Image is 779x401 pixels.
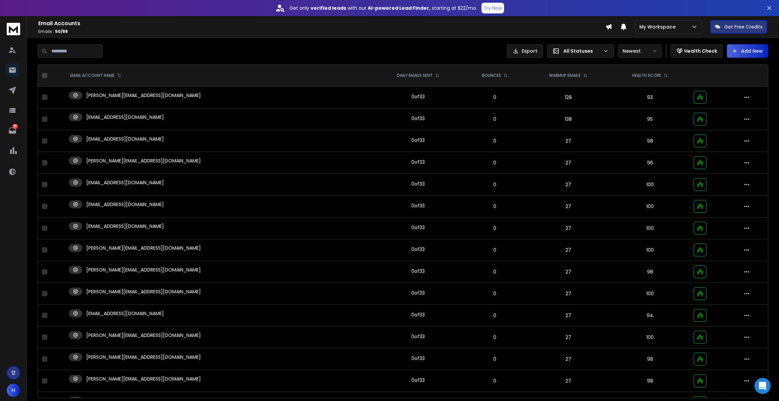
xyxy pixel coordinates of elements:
[7,23,20,35] img: logo
[639,23,678,30] p: My Workspace
[411,137,425,144] div: 0 of 33
[526,87,610,108] td: 128
[86,201,164,208] p: [EMAIL_ADDRESS][DOMAIN_NAME]
[610,108,689,130] td: 95
[610,348,689,370] td: 98
[12,124,18,129] p: 57
[70,73,121,78] div: EMAIL ACCOUNT NAME
[468,203,522,210] p: 0
[610,174,689,196] td: 100
[468,334,522,341] p: 0
[610,283,689,305] td: 100
[411,93,425,100] div: 0 of 33
[86,266,201,273] p: [PERSON_NAME][EMAIL_ADDRESS][DOMAIN_NAME]
[610,370,689,392] td: 98
[86,288,201,295] p: [PERSON_NAME][EMAIL_ADDRESS][DOMAIN_NAME]
[411,355,425,362] div: 0 of 33
[411,224,425,231] div: 0 of 33
[86,223,164,230] p: [EMAIL_ADDRESS][DOMAIN_NAME]
[632,73,661,78] p: HEALTH SCORE
[7,384,20,397] button: H
[86,157,201,164] p: [PERSON_NAME][EMAIL_ADDRESS][DOMAIN_NAME]
[468,378,522,384] p: 0
[526,305,610,327] td: 27
[411,202,425,209] div: 0 of 33
[86,92,201,99] p: [PERSON_NAME][EMAIL_ADDRESS][DOMAIN_NAME]
[710,20,767,34] button: Get Free Credits
[526,370,610,392] td: 27
[610,152,689,174] td: 96
[6,124,19,137] a: 57
[526,130,610,152] td: 27
[38,29,605,34] p: Emails :
[618,44,662,58] button: Newest
[468,138,522,144] p: 0
[86,114,164,120] p: [EMAIL_ADDRESS][DOMAIN_NAME]
[484,5,502,11] p: Try Now
[507,44,543,58] button: Export
[38,19,605,28] h1: Email Accounts
[610,217,689,239] td: 100
[610,130,689,152] td: 98
[754,378,771,394] div: Open Intercom Messenger
[526,239,610,261] td: 27
[368,5,430,11] strong: AI-powered Lead Finder,
[610,87,689,108] td: 93
[684,48,717,54] p: Health Check
[526,174,610,196] td: 27
[610,196,689,217] td: 100
[55,29,68,34] span: 50 / 88
[411,181,425,187] div: 0 of 33
[526,283,610,305] td: 27
[411,246,425,253] div: 0 of 33
[482,73,501,78] p: BOUNCES
[671,44,723,58] button: Health Check
[86,310,164,317] p: [EMAIL_ADDRESS][DOMAIN_NAME]
[526,348,610,370] td: 27
[610,305,689,327] td: 94
[526,108,610,130] td: 138
[468,356,522,362] p: 0
[411,268,425,274] div: 0 of 33
[86,245,201,251] p: [PERSON_NAME][EMAIL_ADDRESS][DOMAIN_NAME]
[526,261,610,283] td: 27
[526,152,610,174] td: 27
[411,311,425,318] div: 0 of 33
[468,94,522,101] p: 0
[289,5,476,11] p: Get only with our starting at $22/mo
[468,290,522,297] p: 0
[411,333,425,340] div: 0 of 33
[311,5,346,11] strong: verified leads
[468,159,522,166] p: 0
[411,377,425,384] div: 0 of 33
[727,44,768,58] button: Add New
[86,332,201,339] p: [PERSON_NAME][EMAIL_ADDRESS][DOMAIN_NAME]
[526,196,610,217] td: 27
[397,73,432,78] p: DAILY EMAILS SENT
[86,375,201,382] p: [PERSON_NAME][EMAIL_ADDRESS][DOMAIN_NAME]
[468,225,522,232] p: 0
[526,327,610,348] td: 27
[86,354,201,360] p: [PERSON_NAME][EMAIL_ADDRESS][DOMAIN_NAME]
[468,268,522,275] p: 0
[86,179,164,186] p: [EMAIL_ADDRESS][DOMAIN_NAME]
[563,48,600,54] p: All Statuses
[86,136,164,142] p: [EMAIL_ADDRESS][DOMAIN_NAME]
[468,181,522,188] p: 0
[468,312,522,319] p: 0
[482,3,504,13] button: Try Now
[411,290,425,296] div: 0 of 33
[411,159,425,165] div: 0 of 33
[610,327,689,348] td: 100
[526,217,610,239] td: 27
[610,261,689,283] td: 98
[468,247,522,253] p: 0
[610,239,689,261] td: 100
[468,116,522,122] p: 0
[724,23,763,30] p: Get Free Credits
[411,115,425,122] div: 0 of 33
[549,73,581,78] p: WARMUP EMAILS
